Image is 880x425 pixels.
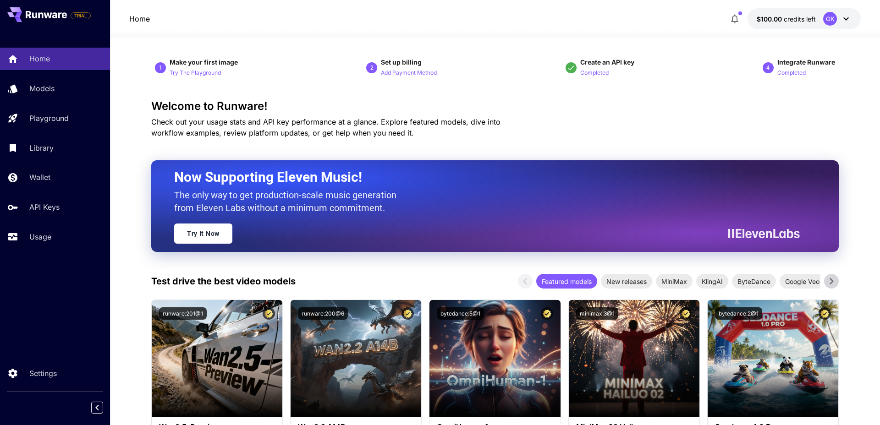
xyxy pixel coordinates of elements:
[401,307,414,320] button: Certified Model – Vetted for best performance and includes a commercial license.
[536,277,597,286] span: Featured models
[696,274,728,289] div: KlingAI
[757,14,816,24] div: $100.00
[429,300,560,417] img: alt
[174,169,793,186] h2: Now Supporting Eleven Music!
[777,67,806,78] button: Completed
[748,8,861,29] button: $100.00OK
[823,12,837,26] div: OK
[541,307,553,320] button: Certified Model – Vetted for best performance and includes a commercial license.
[580,67,609,78] button: Completed
[777,69,806,77] p: Completed
[656,277,693,286] span: MiniMax
[536,274,597,289] div: Featured models
[29,172,50,183] p: Wallet
[263,307,275,320] button: Certified Model – Vetted for best performance and includes a commercial license.
[381,58,422,66] span: Set up billing
[29,53,50,64] p: Home
[381,69,437,77] p: Add Payment Method
[91,402,103,414] button: Collapse sidebar
[174,223,232,244] a: Try It Now
[569,300,699,417] img: alt
[29,231,51,242] p: Usage
[780,274,825,289] div: Google Veo
[780,277,825,286] span: Google Veo
[381,67,437,78] button: Add Payment Method
[29,83,55,94] p: Models
[170,67,221,78] button: Try The Playground
[656,274,693,289] div: MiniMax
[601,274,652,289] div: New releases
[71,12,90,19] span: TRIAL
[437,307,484,320] button: bytedance:5@1
[151,100,839,113] h3: Welcome to Runware!
[129,13,150,24] nav: breadcrumb
[174,189,403,214] p: The only way to get production-scale music generation from Eleven Labs without a minimum commitment.
[732,274,776,289] div: ByteDance
[757,15,784,23] span: $100.00
[291,300,421,417] img: alt
[71,10,91,21] span: Add your payment card to enable full platform functionality.
[98,399,110,416] div: Collapse sidebar
[766,64,770,72] p: 4
[159,64,162,72] p: 1
[298,307,348,320] button: runware:200@6
[170,58,238,66] span: Make your first image
[732,277,776,286] span: ByteDance
[152,300,282,417] img: alt
[680,307,692,320] button: Certified Model – Vetted for best performance and includes a commercial license.
[819,307,831,320] button: Certified Model – Vetted for best performance and includes a commercial license.
[151,117,500,137] span: Check out your usage stats and API key performance at a glance. Explore featured models, dive int...
[580,58,634,66] span: Create an API key
[170,69,221,77] p: Try The Playground
[129,13,150,24] a: Home
[29,368,57,379] p: Settings
[708,300,838,417] img: alt
[601,277,652,286] span: New releases
[29,113,69,124] p: Playground
[159,307,207,320] button: runware:201@1
[715,307,762,320] button: bytedance:2@1
[580,69,609,77] p: Completed
[29,142,54,153] p: Library
[696,277,728,286] span: KlingAI
[370,64,374,72] p: 2
[29,202,60,212] p: API Keys
[576,307,618,320] button: minimax:3@1
[784,15,816,23] span: credits left
[151,274,296,288] p: Test drive the best video models
[777,58,835,66] span: Integrate Runware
